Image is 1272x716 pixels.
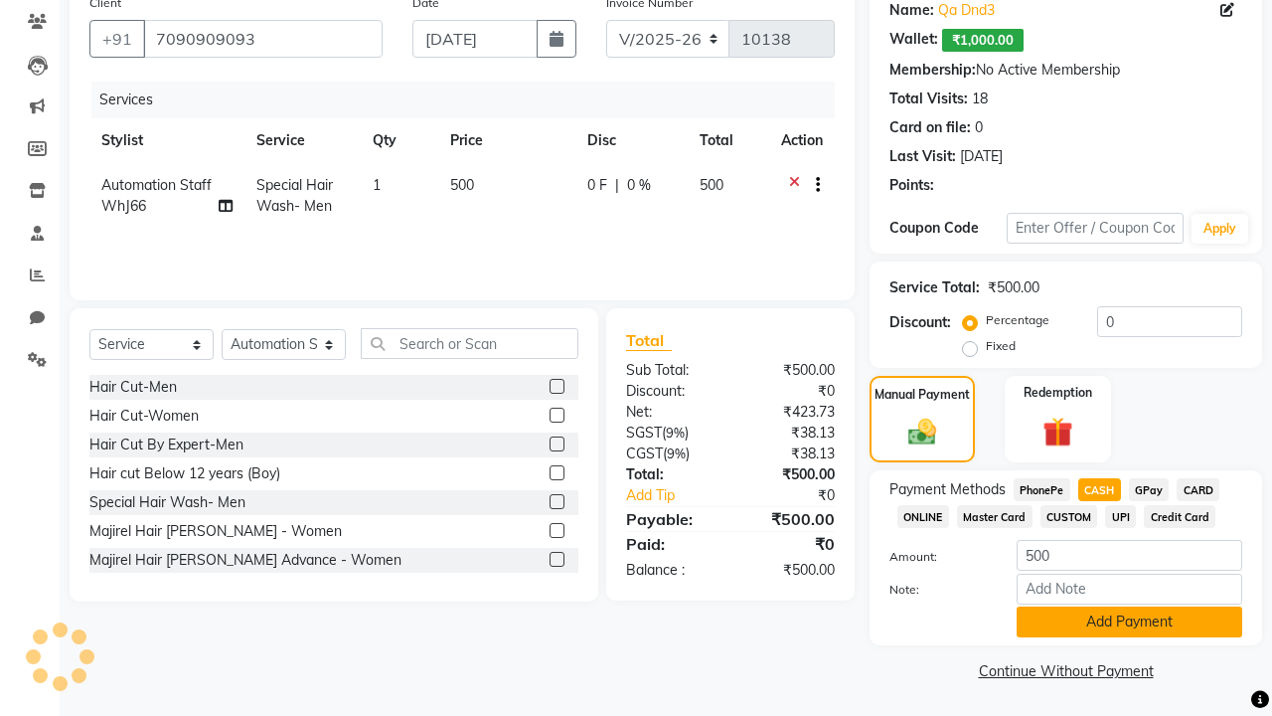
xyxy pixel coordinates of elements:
[615,175,619,196] span: |
[889,175,934,196] div: Points:
[587,175,607,196] span: 0 F
[986,311,1049,329] label: Percentage
[700,176,723,194] span: 500
[960,146,1003,167] div: [DATE]
[666,425,685,441] span: 9%
[627,175,651,196] span: 0 %
[1033,414,1083,451] img: _gift.svg
[730,423,850,444] div: ₹38.13
[244,118,361,163] th: Service
[1192,214,1248,244] button: Apply
[889,60,1242,81] div: No Active Membership
[1017,540,1242,571] input: Amount
[89,463,280,484] div: Hair cut Below 12 years (Boy)
[626,424,662,442] span: SGST
[611,360,730,381] div: Sub Total:
[942,29,1024,52] span: ₹1,000.00
[611,507,730,531] div: Payable:
[626,330,672,351] span: Total
[889,89,968,109] div: Total Visits:
[730,381,850,402] div: ₹0
[889,60,976,81] div: Membership:
[611,423,730,444] div: ( )
[611,381,730,402] div: Discount:
[986,337,1016,355] label: Fixed
[889,277,980,298] div: Service Total:
[874,661,1258,682] a: Continue Without Payment
[957,505,1033,528] span: Master Card
[1105,505,1136,528] span: UPI
[575,118,688,163] th: Disc
[611,532,730,556] div: Paid:
[1177,478,1219,501] span: CARD
[750,485,850,506] div: ₹0
[89,118,244,163] th: Stylist
[1007,213,1184,244] input: Enter Offer / Coupon Code
[769,118,835,163] th: Action
[89,377,177,398] div: Hair Cut-Men
[361,118,438,163] th: Qty
[611,560,730,581] div: Balance :
[1017,574,1242,605] input: Add Note
[1017,607,1242,637] button: Add Payment
[972,89,988,109] div: 18
[1040,505,1098,528] span: CUSTOM
[874,386,970,404] label: Manual Payment
[730,402,850,423] div: ₹423.73
[897,505,949,528] span: ONLINE
[611,485,750,506] a: Add Tip
[730,360,850,381] div: ₹500.00
[89,435,243,455] div: Hair Cut By Expert-Men
[889,29,938,52] div: Wallet:
[89,550,401,571] div: Majirel Hair [PERSON_NAME] Advance - Women
[361,328,578,359] input: Search or Scan
[889,146,956,167] div: Last Visit:
[101,176,212,215] span: Automation Staff WhJ66
[373,176,381,194] span: 1
[730,444,850,464] div: ₹38.13
[988,277,1039,298] div: ₹500.00
[889,218,1007,239] div: Coupon Code
[975,117,983,138] div: 0
[89,20,145,58] button: +91
[730,464,850,485] div: ₹500.00
[450,176,474,194] span: 500
[730,507,850,531] div: ₹500.00
[611,444,730,464] div: ( )
[91,82,850,118] div: Services
[688,118,769,163] th: Total
[256,176,333,215] span: Special Hair Wash- Men
[889,117,971,138] div: Card on file:
[889,312,951,333] div: Discount:
[611,464,730,485] div: Total:
[1129,478,1170,501] span: GPay
[874,548,1002,566] label: Amount:
[89,406,199,427] div: Hair Cut-Women
[1014,478,1070,501] span: PhonePe
[89,521,342,542] div: Majirel Hair [PERSON_NAME] - Women
[626,445,663,462] span: CGST
[667,446,686,461] span: 9%
[89,492,245,513] div: Special Hair Wash- Men
[889,479,1006,500] span: Payment Methods
[1078,478,1121,501] span: CASH
[611,402,730,423] div: Net:
[1024,384,1092,402] label: Redemption
[438,118,575,163] th: Price
[730,560,850,581] div: ₹500.00
[730,532,850,556] div: ₹0
[899,416,946,448] img: _cash.svg
[143,20,383,58] input: Search by Name/Mobile/Email/Code
[874,581,1002,599] label: Note:
[1144,505,1215,528] span: Credit Card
